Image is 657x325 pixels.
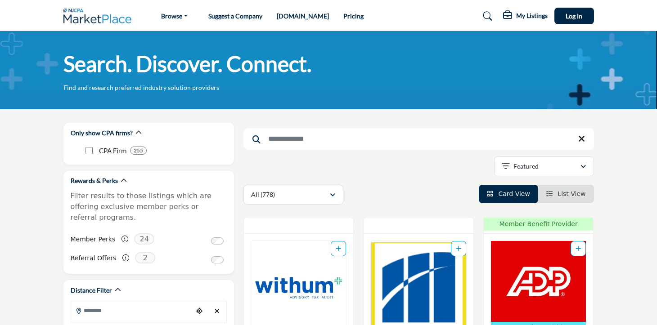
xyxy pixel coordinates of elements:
[211,256,224,263] input: Switch to Referral Offers
[71,232,116,247] label: Member Perks
[343,12,364,20] a: Pricing
[211,237,224,245] input: Switch to Member Perks
[71,302,193,319] input: Search Location
[456,245,461,252] a: Add To List
[546,190,586,197] a: View List
[63,83,219,92] p: Find and research preferred industry solution providers
[498,190,530,197] span: Card View
[155,10,194,22] a: Browse
[208,12,262,20] a: Suggest a Company
[71,176,118,185] h2: Rewards & Perks
[277,12,329,20] a: [DOMAIN_NAME]
[336,245,341,252] a: Add To List
[243,128,594,150] input: Search Keyword
[487,190,530,197] a: View Card
[71,191,227,223] p: Filter results to those listings which are offering exclusive member perks or referral programs.
[211,302,224,321] div: Clear search location
[135,252,155,263] span: 2
[554,8,594,24] button: Log In
[538,185,594,203] li: List View
[503,11,548,22] div: My Listings
[63,50,311,78] h1: Search. Discover. Connect.
[474,9,498,23] a: Search
[71,250,117,266] label: Referral Offers
[494,156,594,176] button: Featured
[63,9,136,23] img: Site Logo
[71,286,112,295] h2: Distance Filter
[576,245,581,252] a: Add To List
[251,190,275,199] p: All (778)
[516,12,548,20] h5: My Listings
[491,241,586,322] img: ADP
[71,129,133,138] h2: Only show CPA firms?
[134,147,143,154] b: 255
[558,190,585,197] span: List View
[99,146,126,156] p: CPA Firm: CPA Firm
[513,162,539,171] p: Featured
[130,147,147,155] div: 255 Results For CPA Firm
[193,302,206,321] div: Choose your current location
[479,185,538,203] li: Card View
[134,233,154,245] span: 24
[566,12,582,20] span: Log In
[243,185,343,205] button: All (778)
[486,219,591,229] span: Member Benefit Provider
[85,147,93,154] input: CPA Firm checkbox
